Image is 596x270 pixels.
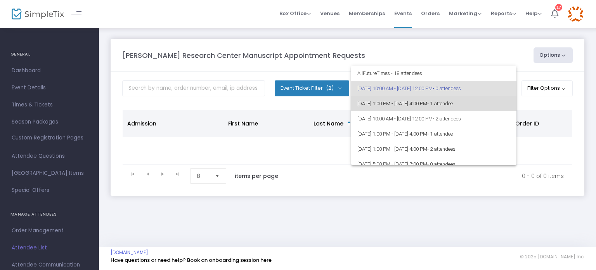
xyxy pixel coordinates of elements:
span: [DATE] 1:00 PM - [DATE] 4:00 PM [357,96,510,111]
span: • 0 attendees [427,161,456,167]
span: [DATE] 10:00 AM - [DATE] 12:00 PM [357,111,510,126]
span: • 1 attendee [427,101,453,106]
span: • 0 attendees [433,85,461,91]
span: • 2 attendees [433,116,461,122]
span: [DATE] 1:00 PM - [DATE] 4:00 PM [357,126,510,141]
span: All Future Times • 18 attendees [357,66,510,81]
span: [DATE] 5:00 PM - [DATE] 7:00 PM [357,157,510,172]
span: • 1 attendee [427,131,453,137]
span: [DATE] 10:00 AM - [DATE] 12:00 PM [357,81,510,96]
span: [DATE] 1:00 PM - [DATE] 4:00 PM [357,141,510,157]
span: • 2 attendees [427,146,456,152]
